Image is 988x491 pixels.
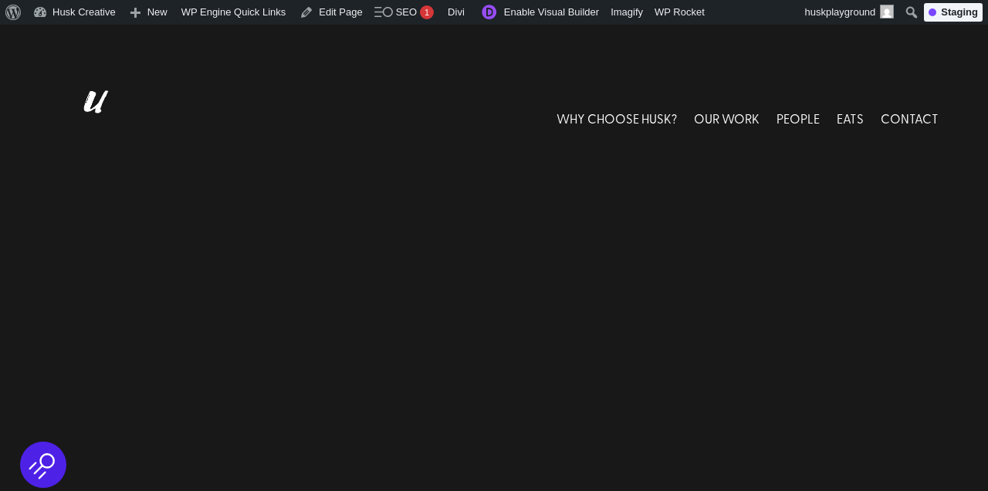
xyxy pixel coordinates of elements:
[837,84,864,153] a: EATS
[49,84,134,153] img: Husk logo
[694,84,760,153] a: OUR WORK
[777,84,820,153] a: PEOPLE
[924,3,983,22] div: Staging
[557,84,677,153] a: WHY CHOOSE HUSK?
[881,84,939,153] a: CONTACT
[420,5,434,19] div: 1
[805,6,876,18] span: huskplayground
